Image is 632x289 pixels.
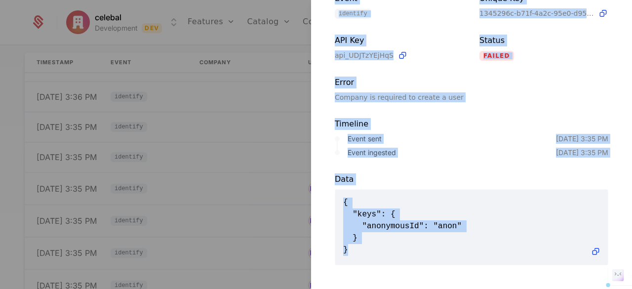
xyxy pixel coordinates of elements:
[479,51,514,61] span: failed
[343,197,600,256] span: { "keys": { "anonymousId": "anon" } }
[335,77,464,88] div: Error
[335,50,394,60] span: api_UDJTzYEjHqS
[335,9,371,19] span: identify
[335,35,464,46] div: API Key
[335,118,608,130] div: Timeline
[479,35,608,47] div: Status
[479,8,594,18] span: 1345296c-b71f-4a2c-95e0-d9550dfa8983
[335,92,464,102] div: Company is required to create a user
[348,148,556,158] div: Event ingested
[556,134,608,144] div: [DATE] 3:35 PM
[348,134,556,144] div: Event sent
[556,148,608,158] div: [DATE] 3:35 PM
[335,173,608,185] div: Data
